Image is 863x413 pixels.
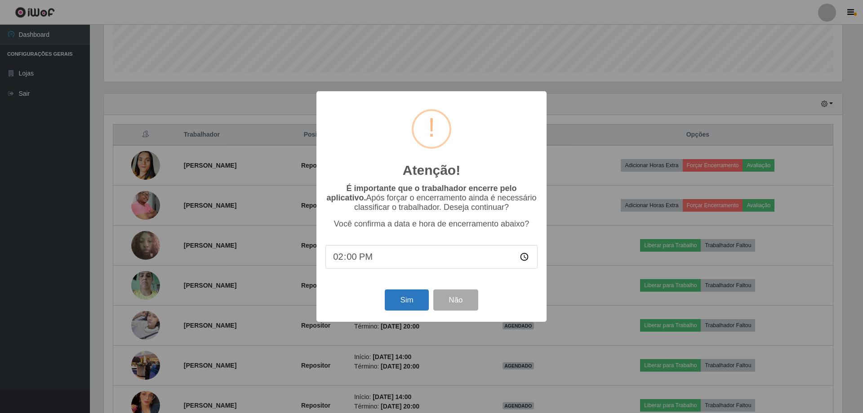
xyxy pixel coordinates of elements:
button: Sim [385,289,428,311]
p: Você confirma a data e hora de encerramento abaixo? [325,219,538,229]
p: Após forçar o encerramento ainda é necessário classificar o trabalhador. Deseja continuar? [325,184,538,212]
h2: Atenção! [403,162,460,178]
button: Não [433,289,478,311]
b: É importante que o trabalhador encerre pelo aplicativo. [326,184,516,202]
